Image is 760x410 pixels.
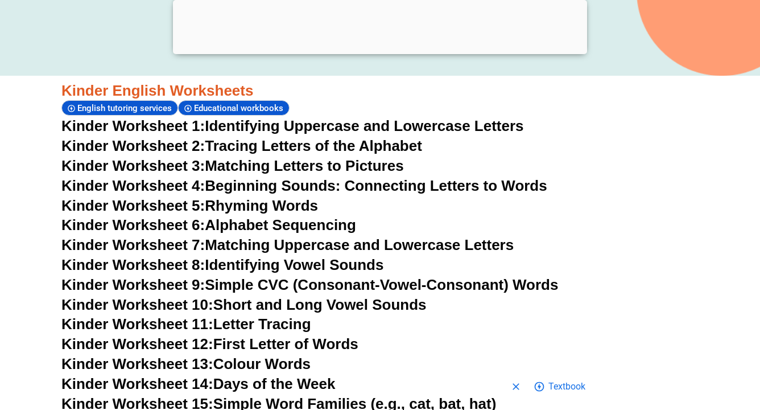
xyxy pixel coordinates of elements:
[61,216,356,233] a: Kinder Worksheet 6:Alphabet Sequencing
[61,117,205,134] span: Kinder Worksheet 1:
[61,236,514,253] a: Kinder Worksheet 7:Matching Uppercase and Lowercase Letters
[178,100,290,116] div: Educational workbooks
[61,315,311,333] a: Kinder Worksheet 11:Letter Tracing
[61,375,335,392] a: Kinder Worksheet 14:Days of the Week
[61,276,558,293] a: Kinder Worksheet 9:Simple CVC (Consonant-Vowel-Consonant) Words
[61,256,205,273] span: Kinder Worksheet 8:
[61,137,205,154] span: Kinder Worksheet 2:
[61,335,358,352] a: Kinder Worksheet 12:First Letter of Words
[61,375,213,392] span: Kinder Worksheet 14:
[61,197,318,214] a: Kinder Worksheet 5:Rhyming Words
[61,355,311,372] a: Kinder Worksheet 13:Colour Words
[61,276,205,293] span: Kinder Worksheet 9:
[61,256,383,273] a: Kinder Worksheet 8:Identifying Vowel Sounds
[61,236,205,253] span: Kinder Worksheet 7:
[61,177,547,194] a: Kinder Worksheet 4:Beginning Sounds: Connecting Letters to Words
[61,117,524,134] a: Kinder Worksheet 1:Identifying Uppercase and Lowercase Letters
[61,81,699,101] h3: Kinder English Worksheets
[61,216,205,233] span: Kinder Worksheet 6:
[61,177,205,194] span: Kinder Worksheet 4:
[61,137,422,154] a: Kinder Worksheet 2:Tracing Letters of the Alphabet
[61,197,205,214] span: Kinder Worksheet 5:
[61,296,213,313] span: Kinder Worksheet 10:
[61,315,213,333] span: Kinder Worksheet 11:
[77,103,175,113] span: English tutoring services
[61,296,427,313] a: Kinder Worksheet 10:Short and Long Vowel Sounds
[194,103,287,113] span: Educational workbooks
[510,381,522,392] svg: Close shopping anchor
[61,157,404,174] a: Kinder Worksheet 3:Matching Letters to Pictures
[548,374,585,397] span: Go to shopping options for Textbook
[61,157,205,174] span: Kinder Worksheet 3:
[61,355,213,372] span: Kinder Worksheet 13:
[61,335,213,352] span: Kinder Worksheet 12:
[565,281,760,410] iframe: Chat Widget
[61,100,178,116] div: English tutoring services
